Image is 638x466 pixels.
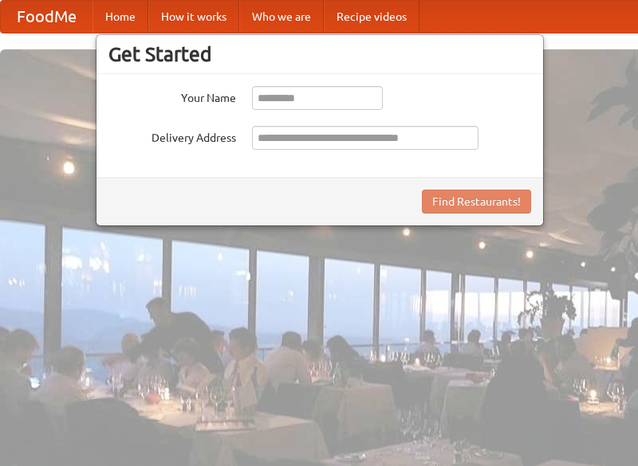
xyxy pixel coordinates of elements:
a: FoodMe [1,1,93,33]
a: Home [93,1,148,33]
label: Your Name [108,86,236,106]
a: Who we are [239,1,324,33]
button: Find Restaurants! [422,190,531,213]
h3: Get Started [108,42,531,66]
a: Recipe videos [324,1,419,33]
a: How it works [148,1,239,33]
label: Delivery Address [108,126,236,146]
